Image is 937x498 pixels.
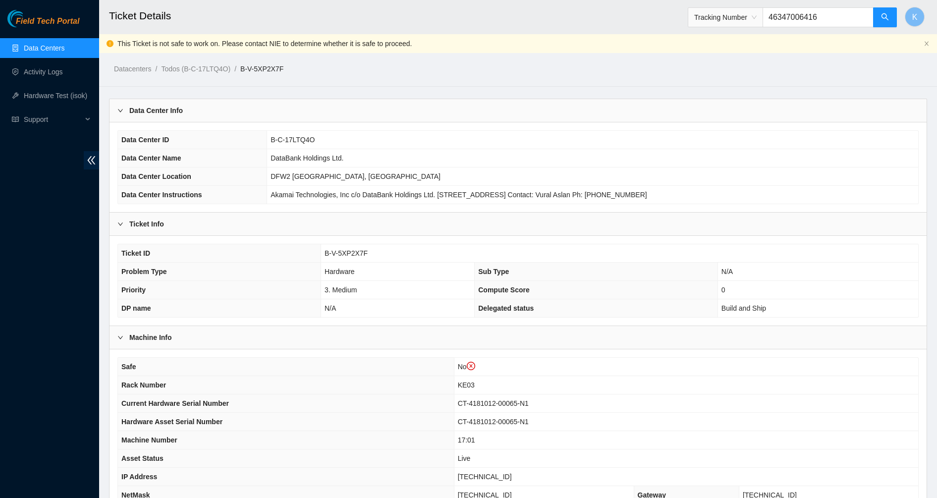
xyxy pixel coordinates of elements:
[121,191,202,199] span: Data Center Instructions
[881,13,889,22] span: search
[271,154,343,162] span: DataBank Holdings Ltd.
[721,286,725,294] span: 0
[129,105,183,116] b: Data Center Info
[121,454,164,462] span: Asset Status
[84,151,99,169] span: double-left
[325,268,355,276] span: Hardware
[7,10,50,27] img: Akamai Technologies
[873,7,897,27] button: search
[467,362,476,371] span: close-circle
[24,92,87,100] a: Hardware Test (isok)
[478,268,509,276] span: Sub Type
[24,44,64,52] a: Data Centers
[912,11,918,23] span: K
[458,381,475,389] span: KE03
[121,363,136,371] span: Safe
[325,286,357,294] span: 3. Medium
[24,68,63,76] a: Activity Logs
[763,7,874,27] input: Enter text here...
[129,219,164,229] b: Ticket Info
[924,41,930,47] button: close
[234,65,236,73] span: /
[271,172,441,180] span: DFW2 [GEOGRAPHIC_DATA], [GEOGRAPHIC_DATA]
[161,65,230,73] a: Todos (B-C-17LTQ4O)
[121,381,166,389] span: Rack Number
[271,191,647,199] span: Akamai Technologies, Inc c/o DataBank Holdings Ltd. [STREET_ADDRESS] Contact: Vural Aslan Ph: [PH...
[117,221,123,227] span: right
[121,436,177,444] span: Machine Number
[458,399,529,407] span: CT-4181012-00065-N1
[110,326,927,349] div: Machine Info
[721,304,766,312] span: Build and Ship
[694,10,757,25] span: Tracking Number
[121,136,169,144] span: Data Center ID
[458,418,529,426] span: CT-4181012-00065-N1
[458,473,512,481] span: [TECHNICAL_ID]
[110,99,927,122] div: Data Center Info
[121,399,229,407] span: Current Hardware Serial Number
[121,154,181,162] span: Data Center Name
[12,116,19,123] span: read
[121,473,157,481] span: IP Address
[325,304,336,312] span: N/A
[121,418,222,426] span: Hardware Asset Serial Number
[121,304,151,312] span: DP name
[155,65,157,73] span: /
[721,268,733,276] span: N/A
[7,18,79,31] a: Akamai TechnologiesField Tech Portal
[110,213,927,235] div: Ticket Info
[121,286,146,294] span: Priority
[24,110,82,129] span: Support
[121,249,150,257] span: Ticket ID
[458,436,475,444] span: 17:01
[478,286,529,294] span: Compute Score
[129,332,172,343] b: Machine Info
[478,304,534,312] span: Delegated status
[458,454,471,462] span: Live
[905,7,925,27] button: K
[271,136,315,144] span: B-C-17LTQ4O
[325,249,368,257] span: B-V-5XP2X7F
[121,268,167,276] span: Problem Type
[240,65,283,73] a: B-V-5XP2X7F
[16,17,79,26] span: Field Tech Portal
[117,334,123,340] span: right
[458,363,475,371] span: No
[117,108,123,113] span: right
[121,172,191,180] span: Data Center Location
[114,65,151,73] a: Datacenters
